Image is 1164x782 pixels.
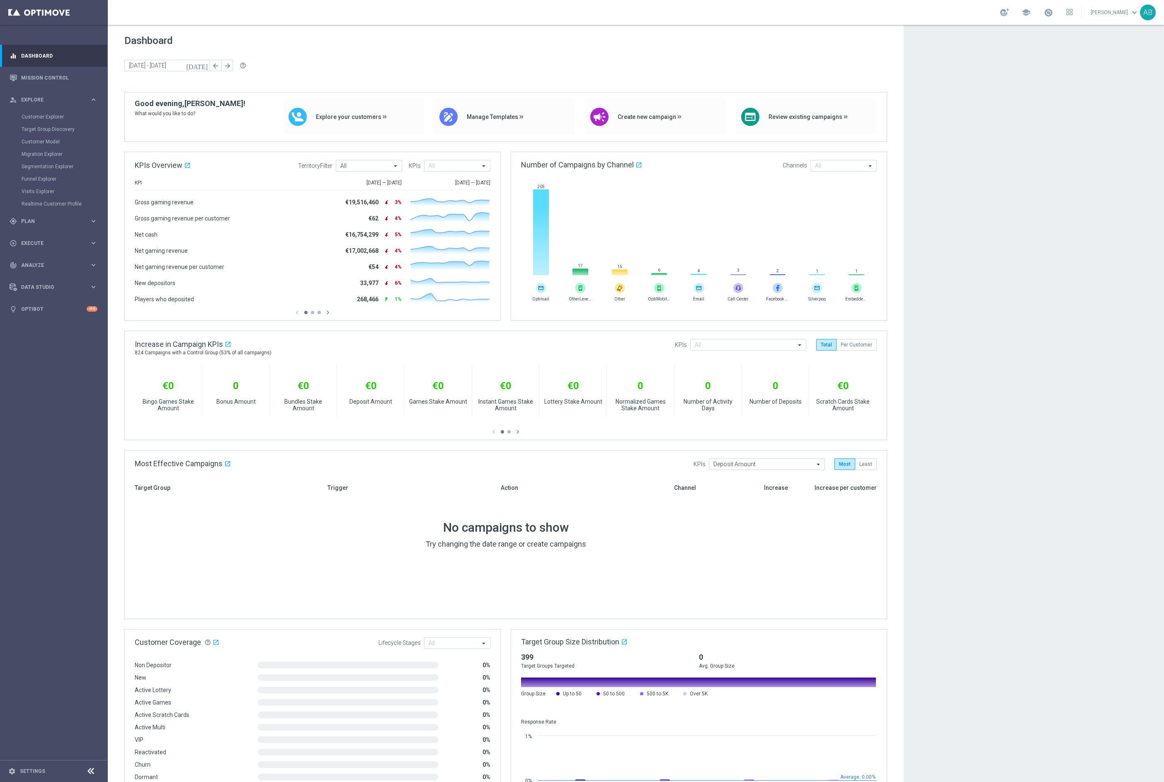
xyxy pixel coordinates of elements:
[22,198,107,210] div: Realtime Customer Profile
[22,148,107,160] div: Migration Explorer
[10,305,17,313] i: lightbulb
[9,97,98,103] button: person_search Explore keyboard_arrow_right
[1130,8,1139,17] span: keyboard_arrow_down
[9,262,98,269] button: track_changes Analyze keyboard_arrow_right
[10,67,97,89] div: Mission Control
[9,240,98,247] button: play_circle_outline Execute keyboard_arrow_right
[22,163,86,170] a: Segmentation Explorer
[22,114,86,120] a: Customer Explorer
[10,240,17,247] i: play_circle_outline
[21,241,90,246] span: Execute
[22,136,107,148] div: Customer Model
[22,123,107,136] div: Target Group Discovery
[10,52,17,60] i: equalizer
[22,173,107,185] div: Funnel Explorer
[22,126,86,133] a: Target Group Discovery
[1090,6,1140,19] a: [PERSON_NAME]keyboard_arrow_down
[22,160,107,173] div: Segmentation Explorer
[22,188,86,195] a: Visits Explorer
[1021,8,1031,17] span: school
[22,151,86,157] a: Migration Explorer
[22,201,86,207] a: Realtime Customer Profile
[21,219,90,224] span: Plan
[22,138,86,145] a: Customer Model
[21,285,90,290] span: Data Studio
[10,96,90,104] div: Explore
[10,45,97,67] div: Dashboard
[20,769,45,774] a: Settings
[10,218,90,225] div: Plan
[21,263,90,268] span: Analyze
[8,767,16,775] i: settings
[90,239,97,247] i: keyboard_arrow_right
[90,217,97,225] i: keyboard_arrow_right
[10,261,90,269] div: Analyze
[9,284,98,291] button: Data Studio keyboard_arrow_right
[9,75,98,81] button: Mission Control
[22,185,107,198] div: Visits Explorer
[21,45,97,67] a: Dashboard
[21,67,97,89] a: Mission Control
[10,298,97,320] div: Optibot
[87,306,97,312] div: +10
[21,97,90,102] span: Explore
[10,96,17,104] i: person_search
[9,53,98,59] button: equalizer Dashboard
[10,283,90,291] div: Data Studio
[90,96,97,104] i: keyboard_arrow_right
[22,111,107,123] div: Customer Explorer
[10,218,17,225] i: gps_fixed
[90,283,97,291] i: keyboard_arrow_right
[1140,5,1156,20] div: AB
[9,306,98,312] button: lightbulb Optibot +10
[10,261,17,269] i: track_changes
[9,218,98,225] button: gps_fixed Plan keyboard_arrow_right
[21,298,87,320] a: Optibot
[10,240,90,247] div: Execute
[22,176,86,182] a: Funnel Explorer
[90,261,97,269] i: keyboard_arrow_right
